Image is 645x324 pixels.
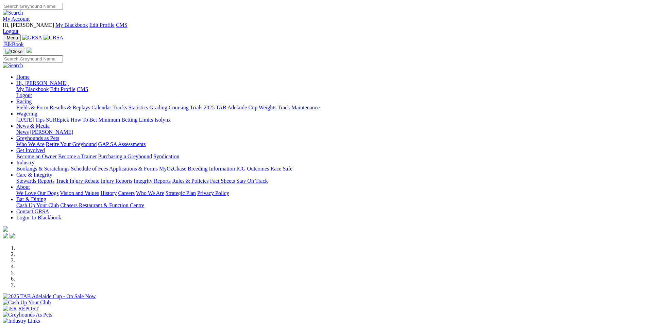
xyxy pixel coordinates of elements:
a: Stewards Reports [16,178,54,184]
img: logo-grsa-white.png [3,226,8,232]
a: Purchasing a Greyhound [98,154,152,159]
a: Rules & Policies [172,178,209,184]
a: Hi, [PERSON_NAME] [16,80,69,86]
a: Vision and Values [60,190,99,196]
a: Racing [16,98,32,104]
a: Care & Integrity [16,172,52,178]
img: IER REPORT [3,306,39,312]
a: News [16,129,29,135]
a: Grading [150,105,167,110]
a: Schedule of Fees [71,166,108,172]
a: Fact Sheets [210,178,235,184]
a: Industry [16,160,34,165]
a: How To Bet [71,117,97,123]
a: My Blackbook [55,22,88,28]
a: My Blackbook [16,86,49,92]
img: Cash Up Your Club [3,300,51,306]
a: CMS [77,86,88,92]
div: Wagering [16,117,642,123]
a: Applications & Forms [109,166,158,172]
img: Close [5,49,22,54]
input: Search [3,55,63,62]
img: 2025 TAB Adelaide Cup - On Sale Now [3,293,96,300]
a: CMS [116,22,128,28]
a: Home [16,74,30,80]
div: Care & Integrity [16,178,642,184]
a: Tracks [113,105,127,110]
span: Menu [7,35,18,40]
a: Statistics [129,105,148,110]
a: Who We Are [16,141,45,147]
a: Weights [259,105,276,110]
a: GAP SA Assessments [98,141,146,147]
a: Contact GRSA [16,209,49,214]
a: Privacy Policy [197,190,229,196]
a: MyOzChase [159,166,186,172]
a: [PERSON_NAME] [30,129,73,135]
img: GRSA [44,35,64,41]
a: Syndication [153,154,179,159]
a: Isolynx [154,117,171,123]
a: About [16,184,30,190]
a: Retire Your Greyhound [46,141,97,147]
img: GRSA [22,35,42,41]
a: We Love Our Dogs [16,190,58,196]
a: Edit Profile [50,86,75,92]
a: ICG Outcomes [236,166,269,172]
a: Injury Reports [101,178,132,184]
img: Search [3,62,23,69]
img: twitter.svg [10,233,15,238]
img: facebook.svg [3,233,8,238]
img: logo-grsa-white.png [27,48,32,53]
a: Race Safe [270,166,292,172]
a: Become a Trainer [58,154,97,159]
a: Strategic Plan [166,190,196,196]
a: Calendar [91,105,111,110]
div: About [16,190,642,196]
a: Wagering [16,111,37,116]
a: Breeding Information [188,166,235,172]
a: History [100,190,117,196]
img: Industry Links [3,318,40,324]
a: Logout [3,28,18,34]
a: Who We Are [136,190,164,196]
a: SUREpick [46,117,69,123]
a: Chasers Restaurant & Function Centre [60,202,144,208]
a: Careers [118,190,135,196]
a: Minimum Betting Limits [98,117,153,123]
div: Racing [16,105,642,111]
a: Track Injury Rebate [56,178,99,184]
a: Cash Up Your Club [16,202,59,208]
div: Greyhounds as Pets [16,141,642,147]
div: Hi, [PERSON_NAME] [16,86,642,98]
a: Stay On Track [236,178,268,184]
a: BlkBook [3,41,24,47]
span: Hi, [PERSON_NAME] [3,22,54,28]
a: My Account [3,16,30,22]
a: Become an Owner [16,154,57,159]
a: Greyhounds as Pets [16,135,59,141]
div: Industry [16,166,642,172]
a: 2025 TAB Adelaide Cup [204,105,257,110]
button: Toggle navigation [3,34,21,41]
a: News & Media [16,123,50,129]
a: Login To Blackbook [16,215,61,220]
a: Bar & Dining [16,196,46,202]
img: Search [3,10,23,16]
a: Integrity Reports [134,178,171,184]
a: Edit Profile [89,22,115,28]
span: BlkBook [4,41,24,47]
img: Greyhounds As Pets [3,312,52,318]
a: Get Involved [16,147,45,153]
a: Trials [190,105,202,110]
div: Get Involved [16,154,642,160]
a: Coursing [169,105,189,110]
a: Logout [16,92,32,98]
div: My Account [3,22,642,34]
button: Toggle navigation [3,48,25,55]
input: Search [3,3,63,10]
div: Bar & Dining [16,202,642,209]
span: Hi, [PERSON_NAME] [16,80,68,86]
a: [DATE] Tips [16,117,45,123]
a: Track Maintenance [278,105,320,110]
